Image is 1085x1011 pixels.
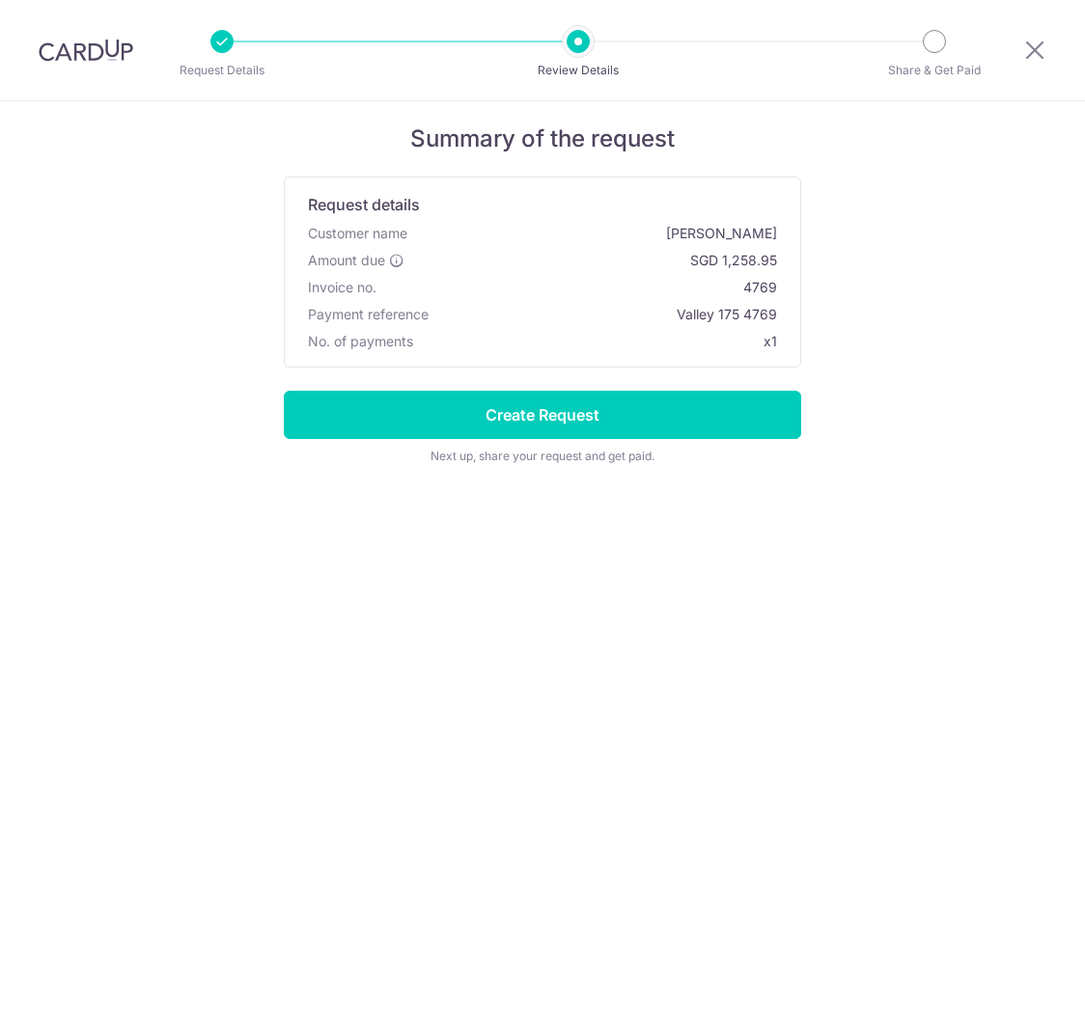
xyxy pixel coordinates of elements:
img: CardUp [39,39,133,62]
span: x1 [764,333,777,349]
span: 4769 [384,278,777,297]
p: Share & Get Paid [863,61,1006,80]
span: Valley 175 4769 [436,305,777,324]
div: Next up, share your request and get paid. [284,447,801,466]
span: SGD 1,258.95 [412,251,777,270]
iframe: Opens a widget where you can find more information [961,953,1066,1001]
span: Payment reference [308,305,429,324]
span: No. of payments [308,332,413,351]
h5: Summary of the request [284,124,801,153]
span: Customer name [308,224,407,243]
input: Create Request [284,391,801,439]
span: Invoice no. [308,278,376,297]
span: [PERSON_NAME] [415,224,777,243]
p: Review Details [507,61,650,80]
p: Request Details [151,61,293,80]
label: Amount due [308,251,404,270]
span: Request details [308,193,420,216]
